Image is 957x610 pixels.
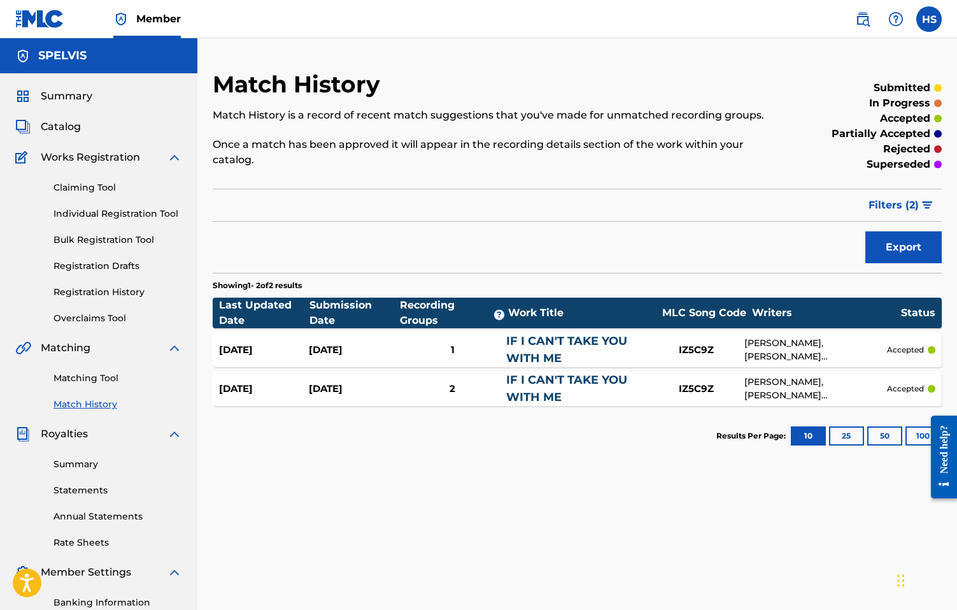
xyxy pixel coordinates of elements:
img: Member Settings [15,565,31,580]
div: Work Title [508,305,656,321]
span: Member Settings [41,565,131,580]
div: [PERSON_NAME], [PERSON_NAME] [PERSON_NAME] [744,375,887,402]
iframe: Resource Center [921,405,957,508]
div: IZ5C9Z [649,343,744,358]
div: [DATE] [309,343,399,358]
img: filter [922,201,933,209]
div: Status [901,305,935,321]
h5: SPELVIS [38,48,87,63]
div: Recording Groups [400,298,508,328]
img: Accounts [15,48,31,64]
div: Submission Date [309,298,400,328]
img: expand [167,426,182,442]
img: Royalties [15,426,31,442]
p: Showing 1 - 2 of 2 results [213,280,302,291]
div: [PERSON_NAME], [PERSON_NAME] [PERSON_NAME] [744,337,887,363]
iframe: Chat Widget [893,549,957,610]
button: Export [865,231,942,263]
img: Top Rightsholder [113,11,129,27]
div: 2 [399,382,506,396]
a: Rate Sheets [53,536,182,549]
img: Summary [15,89,31,104]
div: Last Updated Date [219,298,309,328]
img: expand [167,340,182,356]
a: Statements [53,484,182,497]
img: help [888,11,904,27]
p: superseded [867,157,930,172]
span: Works Registration [41,150,140,165]
img: Works Registration [15,150,32,165]
img: expand [167,150,182,165]
a: Summary [53,458,182,471]
div: 1 [399,343,506,358]
p: Results Per Page: [716,430,789,442]
p: Once a match has been approved it will appear in the recording details section of the work within... [213,137,774,168]
div: Help [883,6,909,32]
p: accepted [887,383,924,395]
div: Drag [897,562,905,600]
p: partially accepted [832,126,930,142]
button: 10 [791,426,826,446]
a: CatalogCatalog [15,119,81,134]
div: User Menu [916,6,942,32]
button: Filters (2) [861,189,942,221]
div: [DATE] [219,343,309,358]
p: submitted [874,80,930,96]
div: IZ5C9Z [649,382,744,396]
a: Overclaims Tool [53,312,182,325]
span: Summary [41,89,92,104]
div: [DATE] [309,382,399,396]
a: Claiming Tool [53,181,182,194]
a: Bulk Registration Tool [53,233,182,247]
span: ? [494,310,504,320]
img: Catalog [15,119,31,134]
img: MLC Logo [15,10,64,28]
span: Filters ( 2 ) [868,198,919,213]
button: 25 [829,426,864,446]
h2: Match History [213,70,386,99]
img: Matching [15,340,31,356]
span: Matching [41,340,90,356]
p: accepted [887,344,924,356]
a: Public Search [850,6,875,32]
p: rejected [883,142,930,157]
a: IF I CAN'T TAKE YOU WITH ME [506,373,627,404]
div: Writers [752,305,901,321]
a: Registration Drafts [53,259,182,273]
a: IF I CAN'T TAKE YOU WITH ME [506,334,627,365]
button: 100 [905,426,940,446]
a: Banking Information [53,596,182,609]
img: expand [167,565,182,580]
a: Annual Statements [53,510,182,523]
a: Match History [53,398,182,411]
span: Royalties [41,426,88,442]
a: SummarySummary [15,89,92,104]
p: Match History is a record of recent match suggestions that you've made for unmatched recording gr... [213,108,774,123]
div: [DATE] [219,382,309,396]
p: in progress [869,96,930,111]
a: Matching Tool [53,372,182,385]
a: Registration History [53,286,182,299]
img: search [855,11,870,27]
span: Catalog [41,119,81,134]
a: Individual Registration Tool [53,207,182,221]
p: accepted [880,111,930,126]
span: Member [136,11,181,26]
div: MLC Song Code [656,305,752,321]
button: 50 [867,426,902,446]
